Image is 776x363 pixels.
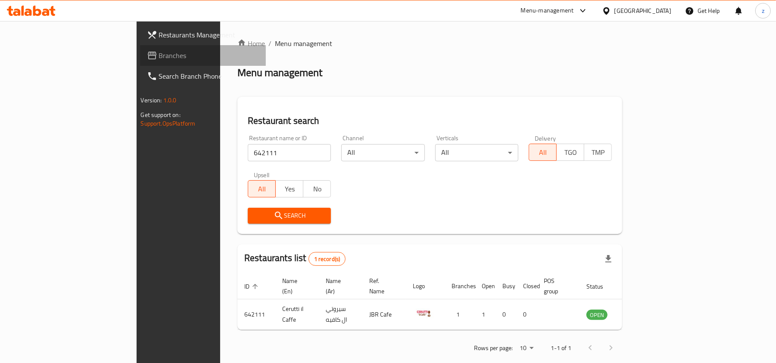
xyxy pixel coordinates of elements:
[275,38,332,49] span: Menu management
[475,299,496,330] td: 1
[586,310,608,320] span: OPEN
[140,45,266,66] a: Branches
[252,183,272,195] span: All
[435,144,518,161] div: All
[248,180,276,197] button: All
[544,276,569,296] span: POS group
[362,299,406,330] td: JBR Cafe
[255,210,324,221] span: Search
[614,6,671,15] div: [GEOGRAPHIC_DATA]
[406,273,445,299] th: Logo
[248,144,331,161] input: Search for restaurant name or ID..
[309,255,346,263] span: 1 record(s)
[586,281,614,292] span: Status
[140,25,266,45] a: Restaurants Management
[237,38,622,49] nav: breadcrumb
[413,302,434,323] img: Cerutti il Caffe
[341,144,424,161] div: All
[369,276,396,296] span: Ref. Name
[159,71,259,81] span: Search Branch Phone
[319,299,362,330] td: سيروتي ال كافيه
[303,180,331,197] button: No
[163,95,177,106] span: 1.0.0
[445,299,475,330] td: 1
[598,249,619,269] div: Export file
[244,281,261,292] span: ID
[141,95,162,106] span: Version:
[556,144,584,161] button: TGO
[496,299,516,330] td: 0
[762,6,764,15] span: z
[445,273,475,299] th: Branches
[521,6,574,16] div: Menu-management
[140,66,266,86] a: Search Branch Phone
[535,135,556,141] label: Delivery
[326,276,352,296] span: Name (Ar)
[268,38,271,49] li: /
[282,276,309,296] span: Name (En)
[551,343,571,354] p: 1-1 of 1
[475,273,496,299] th: Open
[529,144,557,161] button: All
[248,114,612,127] h2: Restaurant search
[141,109,181,120] span: Get support on:
[560,146,581,159] span: TGO
[141,118,196,129] a: Support.OpsPlatform
[516,299,537,330] td: 0
[237,66,322,80] h2: Menu management
[159,50,259,61] span: Branches
[474,343,513,354] p: Rows per page:
[533,146,553,159] span: All
[584,144,612,161] button: TMP
[237,273,654,330] table: enhanced table
[496,273,516,299] th: Busy
[248,208,331,224] button: Search
[307,183,327,195] span: No
[588,146,608,159] span: TMP
[516,342,537,355] div: Rows per page:
[275,180,303,197] button: Yes
[279,183,300,195] span: Yes
[275,299,319,330] td: Cerutti il Caffe
[516,273,537,299] th: Closed
[159,30,259,40] span: Restaurants Management
[586,310,608,320] div: OPEN
[244,252,346,266] h2: Restaurants list
[254,172,270,178] label: Upsell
